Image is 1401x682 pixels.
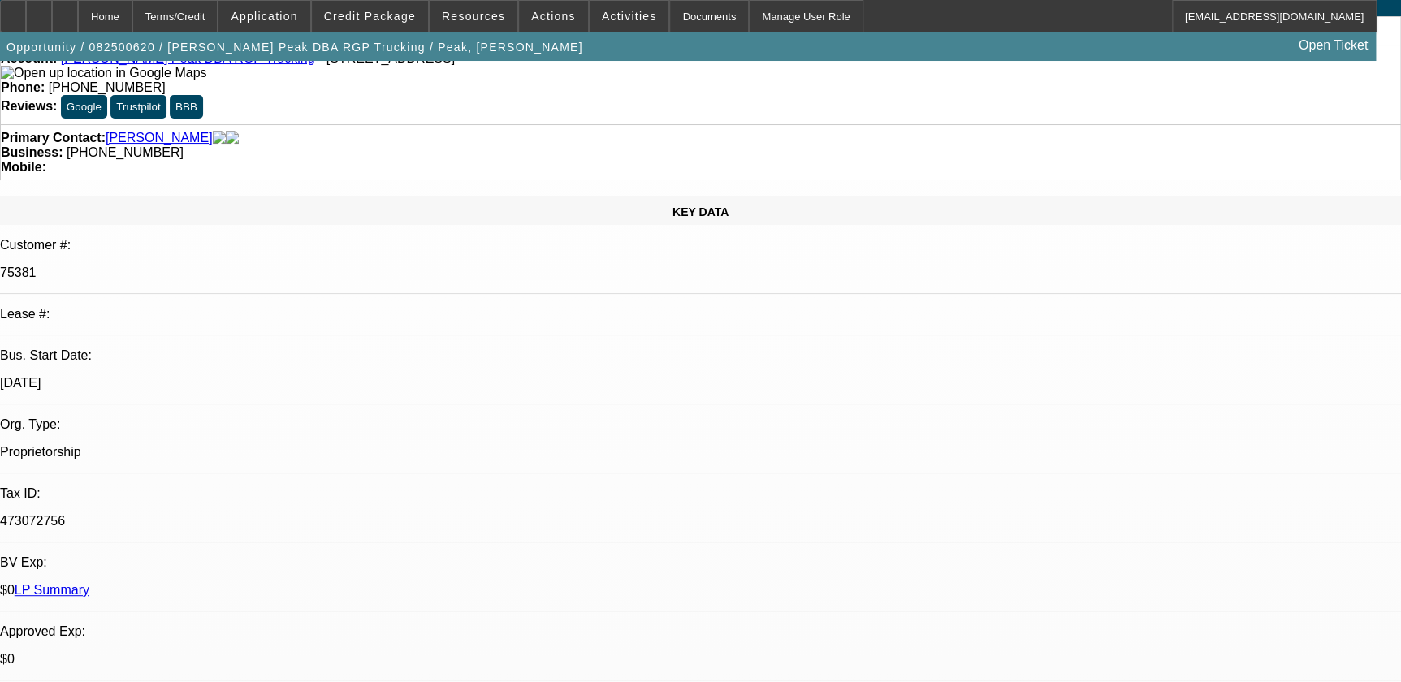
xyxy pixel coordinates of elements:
[61,95,107,119] button: Google
[170,95,203,119] button: BBB
[1292,32,1374,59] a: Open Ticket
[312,1,428,32] button: Credit Package
[1,66,206,80] a: View Google Maps
[67,145,184,159] span: [PHONE_NUMBER]
[1,99,57,113] strong: Reviews:
[602,10,657,23] span: Activities
[110,95,166,119] button: Trustpilot
[6,41,583,54] span: Opportunity / 082500620 / [PERSON_NAME] Peak DBA RGP Trucking / Peak, [PERSON_NAME]
[531,10,576,23] span: Actions
[672,205,729,218] span: KEY DATA
[324,10,416,23] span: Credit Package
[213,131,226,145] img: facebook-icon.png
[226,131,239,145] img: linkedin-icon.png
[218,1,309,32] button: Application
[49,80,166,94] span: [PHONE_NUMBER]
[1,160,46,174] strong: Mobile:
[1,66,206,80] img: Open up location in Google Maps
[1,80,45,94] strong: Phone:
[15,583,89,597] a: LP Summary
[519,1,588,32] button: Actions
[1,145,63,159] strong: Business:
[1,131,106,145] strong: Primary Contact:
[590,1,669,32] button: Activities
[442,10,505,23] span: Resources
[231,10,297,23] span: Application
[106,131,213,145] a: [PERSON_NAME]
[430,1,517,32] button: Resources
